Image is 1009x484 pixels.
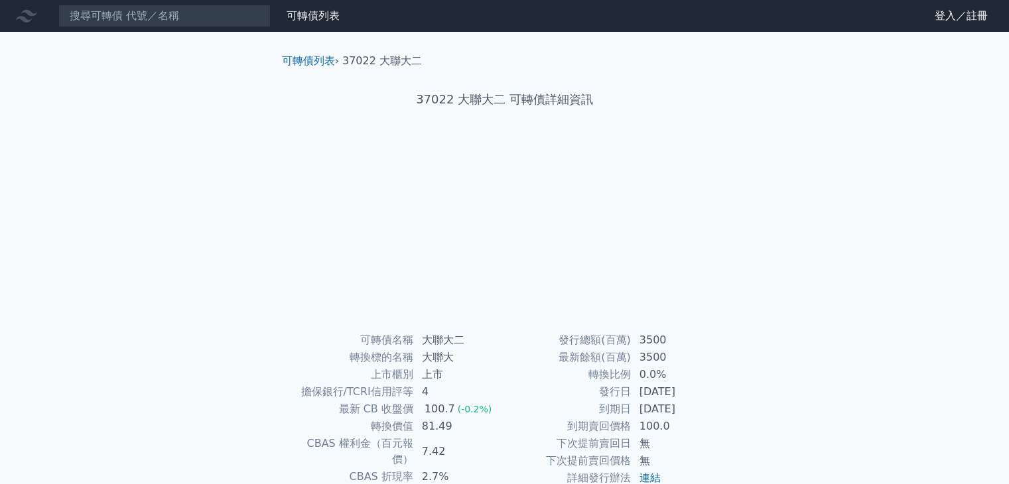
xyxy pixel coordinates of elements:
td: 下次提前賣回價格 [505,452,632,469]
td: 最新 CB 收盤價 [287,400,414,418]
td: 0.0% [632,366,722,383]
td: 100.0 [632,418,722,435]
td: CBAS 權利金（百元報價） [287,435,414,468]
td: 轉換價值 [287,418,414,435]
div: 100.7 [422,401,458,417]
td: [DATE] [632,400,722,418]
td: 到期日 [505,400,632,418]
td: 無 [632,452,722,469]
td: 可轉債名稱 [287,332,414,349]
span: (-0.2%) [458,404,492,414]
td: [DATE] [632,383,722,400]
td: 3500 [632,332,722,349]
td: 無 [632,435,722,452]
td: 擔保銀行/TCRI信用評等 [287,383,414,400]
td: 下次提前賣回日 [505,435,632,452]
td: 4 [414,383,505,400]
td: 上市櫃別 [287,366,414,383]
td: 轉換比例 [505,366,632,383]
td: 3500 [632,349,722,366]
li: › [282,53,339,69]
a: 登入／註冊 [924,5,998,27]
td: 7.42 [414,435,505,468]
td: 發行日 [505,383,632,400]
a: 可轉債列表 [287,9,340,22]
a: 連結 [639,471,661,484]
h1: 37022 大聯大二 可轉債詳細資訊 [271,90,738,109]
td: 大聯大 [414,349,505,366]
td: 發行總額(百萬) [505,332,632,349]
td: 上市 [414,366,505,383]
td: 轉換標的名稱 [287,349,414,366]
td: 到期賣回價格 [505,418,632,435]
a: 可轉債列表 [282,54,335,67]
td: 最新餘額(百萬) [505,349,632,366]
input: 搜尋可轉債 代號／名稱 [58,5,271,27]
td: 81.49 [414,418,505,435]
td: 大聯大二 [414,332,505,349]
li: 37022 大聯大二 [342,53,422,69]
